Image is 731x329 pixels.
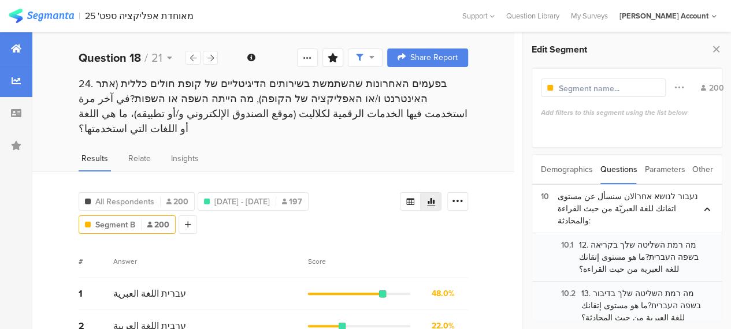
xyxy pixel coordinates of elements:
div: 200 [701,82,724,94]
span: Segment B [95,219,135,231]
img: segmanta logo [9,9,74,23]
div: 48.0% [432,287,455,300]
div: Support [462,7,495,25]
span: Insights [171,152,199,164]
span: 197 [282,196,302,208]
section: 10.1 [541,239,579,275]
span: 200 [166,196,188,208]
div: Parameters [644,155,685,184]
div: 13. מה רמת השליטה שלך בדיבור בשפה העברית?ما هو مستوى إتقانك للغة العبرية من حيث المحادثة؟ [541,287,713,324]
div: Demographics [541,155,593,184]
span: Relate [128,152,151,164]
span: Share Report [410,54,458,62]
div: נעבור לנושא אחרالان سنسأل عن مستوى اتقانك للغة العبريّة من حيث القراءة والمحادثة: [558,190,701,227]
a: My Surveys [565,10,614,21]
div: מאוחדת אפליקציה ספט' 25 [85,10,194,21]
div: Score [308,256,332,267]
div: 24. בפעמים האחרונות שהשתמשת בשירותים הדיגיטליים של קופת חולים כללית (אתר האינטרנט ו/או האפליקציה ... [79,76,468,136]
span: 21 [151,49,162,66]
span: Results [81,152,108,164]
a: Question Library [500,10,565,21]
div: Other [692,155,713,184]
span: עברית اللغة العبرية [113,287,186,300]
div: Answer [113,256,137,267]
span: All Respondents [95,196,154,208]
div: Add filters to this segment using the list below [541,107,713,118]
div: 12. מה רמת השליטה שלך בקריאה בשפה העברית?ما هو مستوى إتقانك للغة العبرية من حيث القراءة؟ [541,239,713,275]
span: Edit Segment [532,43,587,56]
div: Questions [600,155,637,184]
section: 10.2 [541,287,581,324]
div: | [79,9,80,23]
span: 200 [147,219,169,231]
div: # [79,256,113,267]
span: / [144,49,148,66]
b: Question 18 [79,49,141,66]
input: Segment name... [559,83,659,95]
span: [DATE] - [DATE] [214,196,270,208]
div: [PERSON_NAME] Account [619,10,708,21]
div: 1 [79,287,113,300]
div: 10 [541,190,558,227]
